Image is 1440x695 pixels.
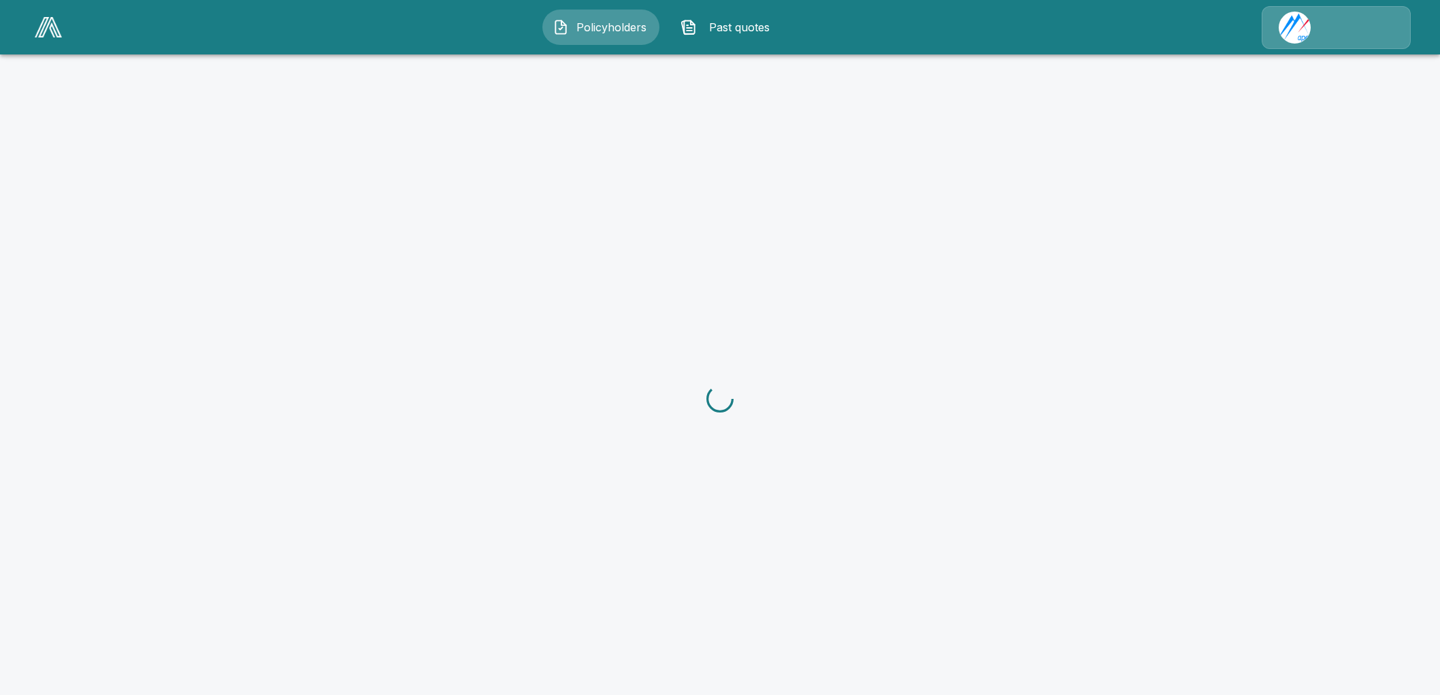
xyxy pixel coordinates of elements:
[574,19,649,35] span: Policyholders
[702,19,777,35] span: Past quotes
[553,19,569,35] img: Policyholders Icon
[681,19,697,35] img: Past quotes Icon
[35,17,62,37] img: AA Logo
[542,10,659,45] button: Policyholders IconPolicyholders
[670,10,787,45] button: Past quotes IconPast quotes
